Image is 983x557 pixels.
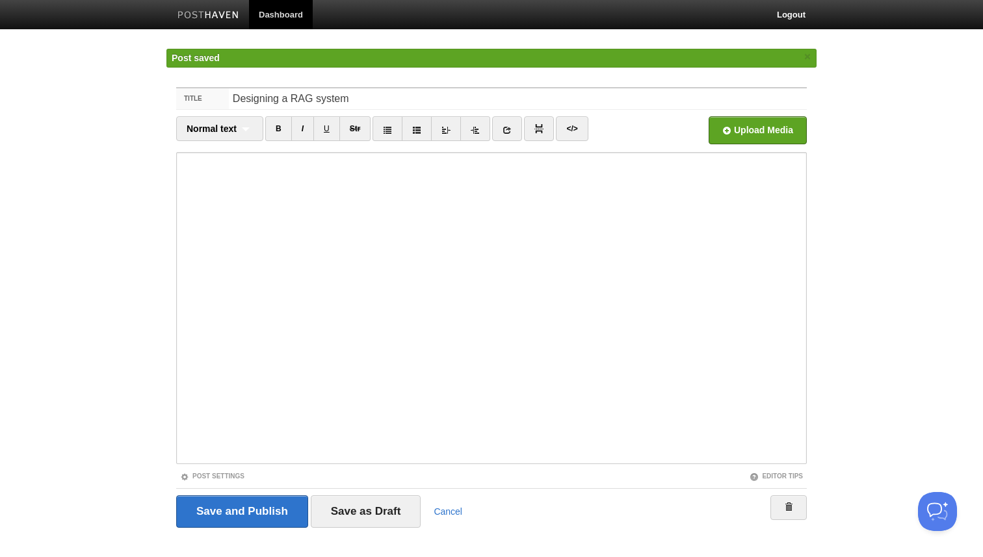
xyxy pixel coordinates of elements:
[291,116,314,141] a: I
[311,495,421,528] input: Save as Draft
[434,506,462,517] a: Cancel
[918,492,957,531] iframe: Help Scout Beacon - Open
[339,116,371,141] a: Str
[265,116,292,141] a: B
[176,88,229,109] label: Title
[556,116,588,141] a: </>
[750,473,803,480] a: Editor Tips
[180,473,244,480] a: Post Settings
[172,53,220,63] span: Post saved
[313,116,340,141] a: U
[350,124,361,133] del: Str
[177,11,239,21] img: Posthaven-bar
[534,124,544,133] img: pagebreak-icon.png
[187,123,237,134] span: Normal text
[802,49,813,65] a: ×
[176,495,308,528] input: Save and Publish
